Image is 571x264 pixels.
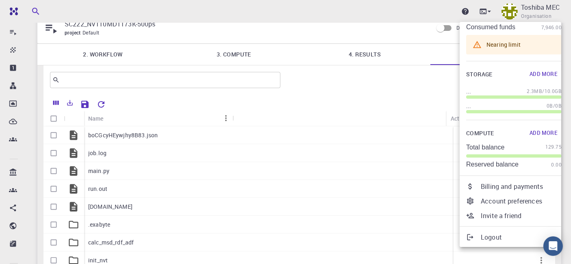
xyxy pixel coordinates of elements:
[466,24,515,31] p: Consumed funds
[460,194,568,208] a: Account preferences
[460,230,568,245] a: Logout
[15,6,45,13] span: Support
[481,232,562,242] p: Logout
[527,87,542,95] span: 2.3MB
[486,37,521,52] div: Nearing limit
[525,127,562,140] button: Add More
[543,236,563,256] div: Open Intercom Messenger
[481,182,562,191] p: Billing and payments
[545,87,562,95] span: 10.0GB
[466,87,471,95] p: ...
[481,211,562,221] p: Invite a friend
[525,68,562,81] button: Add More
[466,69,493,80] span: Storage
[551,161,562,169] span: 0.00
[466,102,471,110] p: ...
[553,102,555,110] span: /
[547,102,553,110] span: 0B
[541,24,562,32] span: 7,946.00
[555,102,562,110] span: 0B
[481,196,562,206] p: Account preferences
[466,144,504,151] p: Total balance
[545,143,562,151] span: 129.75
[460,179,568,194] a: Billing and payments
[466,161,519,168] p: Reserved balance
[542,87,544,95] span: /
[466,128,494,138] span: Compute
